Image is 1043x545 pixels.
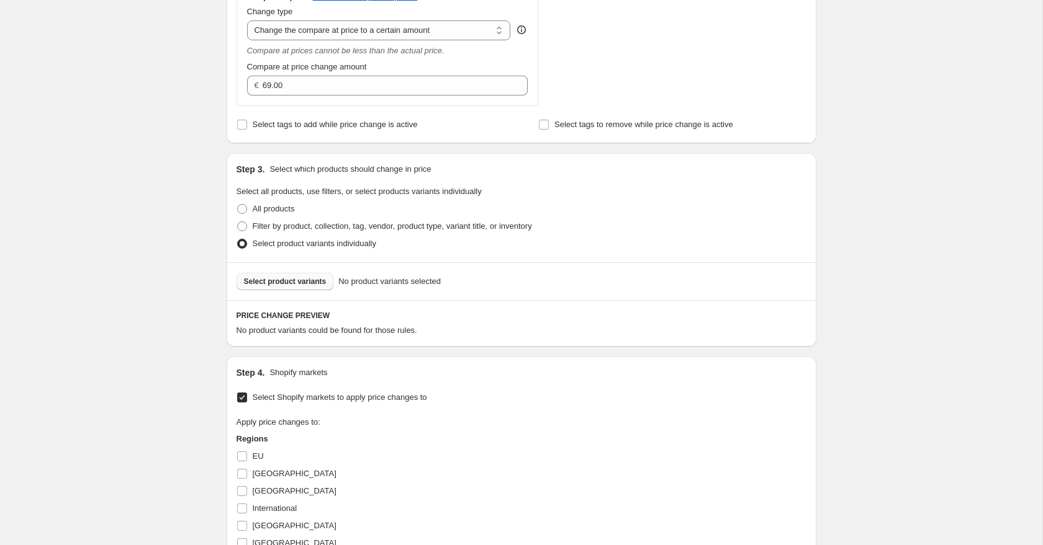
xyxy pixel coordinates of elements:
[237,163,265,175] h2: Step 3.
[253,239,376,248] span: Select product variants individually
[237,366,265,379] h2: Step 4.
[237,311,806,321] h6: PRICE CHANGE PREVIEW
[237,187,482,196] span: Select all products, use filters, or select products variants individually
[253,221,532,231] span: Filter by product, collection, tag, vendor, product type, variant title, or inventory
[269,163,431,175] p: Select which products should change in price
[253,451,264,461] span: EU
[244,277,327,286] span: Select product variants
[253,486,336,495] span: [GEOGRAPHIC_DATA]
[237,433,472,445] h3: Regions
[253,503,297,513] span: International
[263,76,509,95] input: 80.00
[253,392,427,402] span: Select Shopify markets to apply price changes to
[237,326,417,335] span: No product variants could be found for those rules.
[255,81,259,90] span: €
[269,366,327,379] p: Shopify markets
[247,7,293,16] span: Change type
[253,204,295,213] span: All products
[253,521,336,530] span: [GEOGRAPHIC_DATA]
[247,62,367,71] span: Compare at price change amount
[237,273,334,290] button: Select product variants
[253,469,336,478] span: [GEOGRAPHIC_DATA]
[237,417,320,427] span: Apply price changes to:
[515,24,528,36] div: help
[338,275,441,288] span: No product variants selected
[253,120,418,129] span: Select tags to add while price change is active
[247,46,445,55] i: Compare at prices cannot be less than the actual price.
[554,120,733,129] span: Select tags to remove while price change is active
